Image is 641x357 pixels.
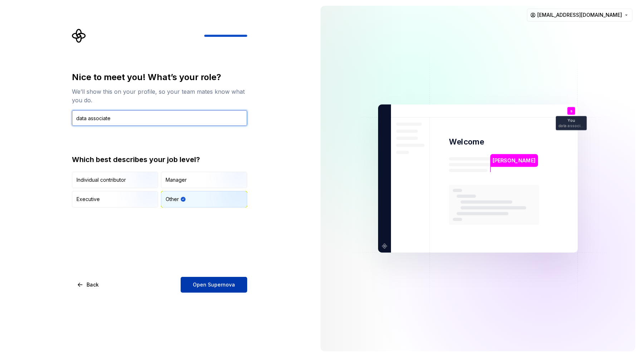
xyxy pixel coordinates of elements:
[537,11,622,19] span: [EMAIL_ADDRESS][DOMAIN_NAME]
[72,29,86,43] svg: Supernova Logo
[166,176,187,184] div: Manager
[181,277,247,293] button: Open Supernova
[449,137,484,147] p: Welcome
[570,109,572,113] p: s
[72,72,247,83] div: Nice to meet you! What’s your role?
[72,87,247,104] div: We’ll show this on your profile, so your team mates know what you do.
[193,281,235,288] span: Open Supernova
[568,119,575,123] p: You
[72,277,105,293] button: Back
[72,110,247,126] input: Job title
[87,281,99,288] span: Back
[558,124,584,128] p: data associate
[72,155,247,165] div: Which best describes your job level?
[77,196,100,203] div: Executive
[166,196,179,203] div: Other
[493,157,535,165] p: [PERSON_NAME]
[77,176,126,184] div: Individual contributor
[527,9,632,21] button: [EMAIL_ADDRESS][DOMAIN_NAME]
